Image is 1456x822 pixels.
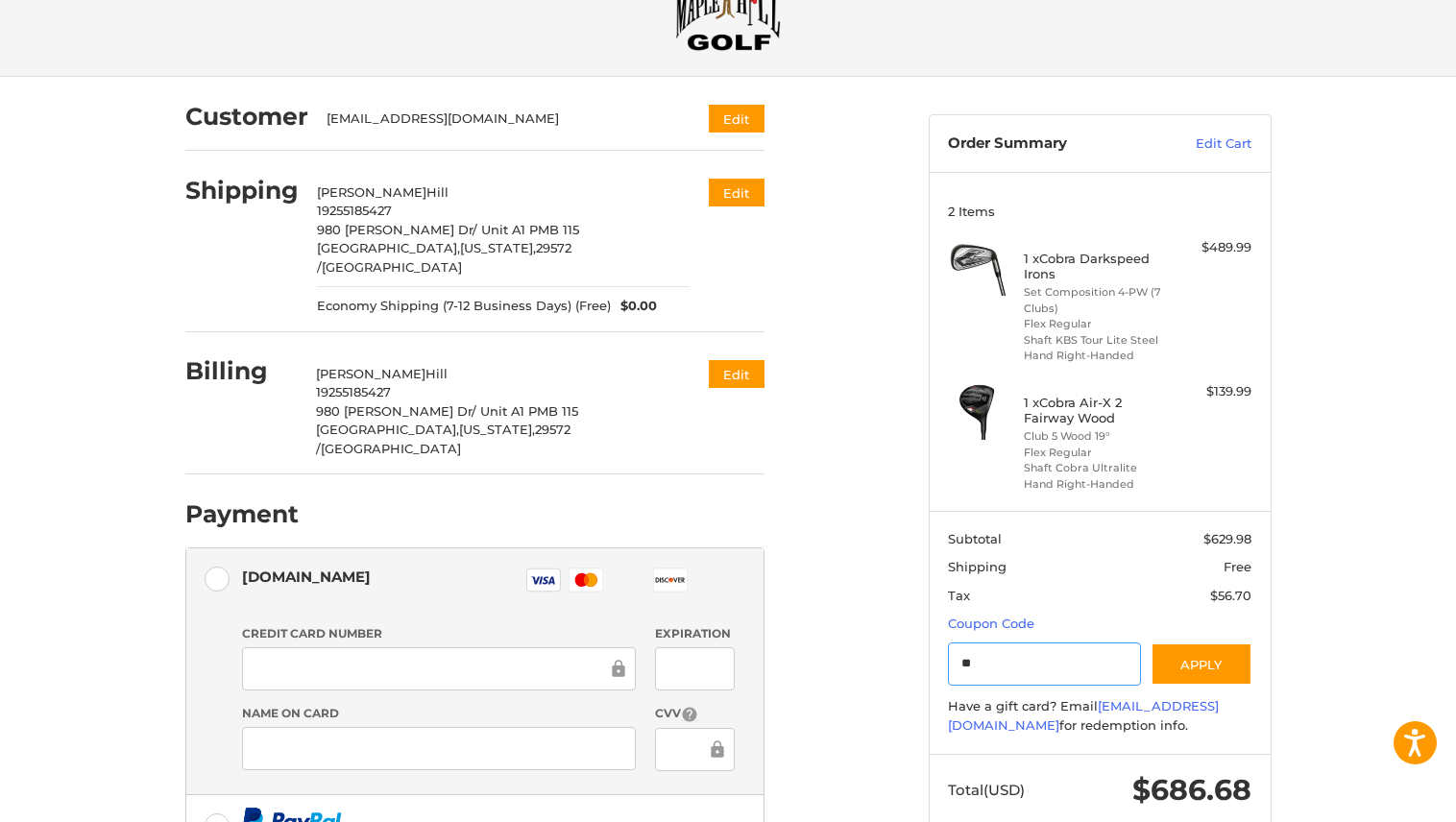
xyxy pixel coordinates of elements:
[1024,316,1171,332] li: Flex Regular
[317,240,460,255] span: [GEOGRAPHIC_DATA],
[317,297,611,316] span: Economy Shipping (7-12 Business Days) (Free)
[948,642,1141,686] input: Gift Certificate or Coupon Code
[709,360,764,388] button: Edit
[185,356,298,386] h2: Billing
[327,109,671,129] div: [EMAIL_ADDRESS][DOMAIN_NAME]
[425,366,448,381] span: Hill
[1024,460,1171,476] li: Shaft Cobra Ultralite
[1224,559,1251,574] span: Free
[948,588,970,603] span: Tax
[655,625,735,642] label: Expiration
[1132,772,1251,808] span: $686.68
[185,176,299,205] h2: Shipping
[316,403,472,419] span: 980 [PERSON_NAME] Dr
[185,499,299,529] h2: Payment
[473,222,579,237] span: / Unit A1 PMB 115
[1024,476,1171,493] li: Hand Right-Handed
[1024,428,1171,445] li: Club 5 Wood 19°
[316,366,425,381] span: [PERSON_NAME]
[317,240,571,275] span: 29572 /
[1024,445,1171,461] li: Flex Regular
[1154,134,1251,154] a: Edit Cart
[1298,770,1456,822] iframe: Google Customer Reviews
[321,441,461,456] span: [GEOGRAPHIC_DATA]
[655,705,735,723] label: CVV
[1024,395,1171,426] h4: 1 x Cobra Air-X 2 Fairway Wood
[1024,348,1171,364] li: Hand Right-Handed
[472,403,578,419] span: / Unit A1 PMB 115
[317,184,426,200] span: [PERSON_NAME]
[1203,531,1251,546] span: $629.98
[1024,284,1171,316] li: Set Composition 4-PW (7 Clubs)
[316,422,459,437] span: [GEOGRAPHIC_DATA],
[185,102,308,132] h2: Customer
[1024,332,1171,349] li: Shaft KBS Tour Lite Steel
[709,179,764,206] button: Edit
[242,625,636,642] label: Credit Card Number
[948,134,1154,154] h3: Order Summary
[948,697,1251,735] div: Have a gift card? Email for redemption info.
[316,384,391,399] span: 19255185427
[426,184,449,200] span: Hill
[317,203,392,218] span: 19255185427
[242,561,371,592] div: [DOMAIN_NAME]
[948,559,1007,574] span: Shipping
[317,222,473,237] span: 980 [PERSON_NAME] Dr
[948,204,1251,219] h3: 2 Items
[1210,588,1251,603] span: $56.70
[611,297,657,316] span: $0.00
[322,259,462,275] span: [GEOGRAPHIC_DATA]
[948,781,1025,799] span: Total (USD)
[948,698,1219,733] a: [EMAIL_ADDRESS][DOMAIN_NAME]
[948,616,1034,631] a: Coupon Code
[1151,642,1252,686] button: Apply
[460,240,536,255] span: [US_STATE],
[1024,251,1171,282] h4: 1 x Cobra Darkspeed Irons
[242,705,636,722] label: Name on Card
[1176,238,1251,257] div: $489.99
[316,422,570,456] span: 29572 /
[459,422,535,437] span: [US_STATE],
[1176,382,1251,401] div: $139.99
[948,531,1002,546] span: Subtotal
[709,105,764,133] button: Edit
